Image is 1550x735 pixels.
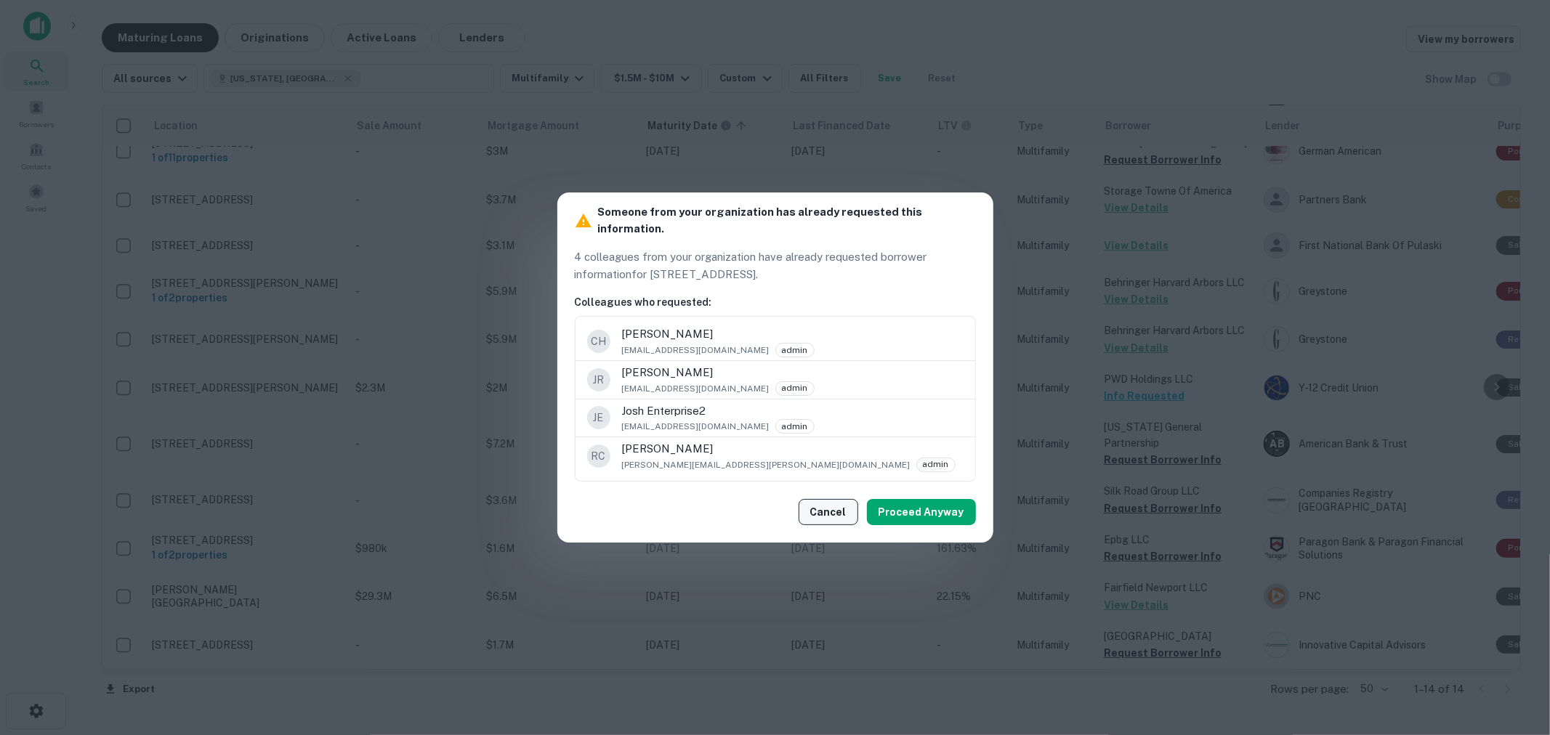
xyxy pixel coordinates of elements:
span: [PERSON_NAME] [622,325,964,343]
span: [PERSON_NAME] [622,440,964,458]
span: admin [917,458,955,471]
span: [EMAIL_ADDRESS][DOMAIN_NAME] [622,420,770,433]
span: admin [776,344,814,357]
div: CH [587,330,610,353]
span: Josh Enterprise2 [622,402,964,420]
span: admin [776,381,814,395]
iframe: Chat Widget [1477,619,1550,689]
div: RC [587,444,610,468]
span: [EMAIL_ADDRESS][DOMAIN_NAME] [622,344,770,357]
p: 4 colleagues from your organization have already requested borrower information for [STREET_ADDRE... [575,248,976,283]
h6: Someone from your organization has already requested this information. [598,204,976,237]
span: [EMAIL_ADDRESS][DOMAIN_NAME] [622,382,770,395]
span: [PERSON_NAME][EMAIL_ADDRESS][PERSON_NAME][DOMAIN_NAME] [622,458,911,471]
div: JE [587,406,610,429]
button: Cancel [799,499,858,525]
span: [PERSON_NAME] [622,364,964,381]
button: Proceed Anyway [867,499,976,525]
h6: Colleagues who requested: [575,294,976,310]
span: admin [776,420,814,434]
div: JR [587,368,610,391]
